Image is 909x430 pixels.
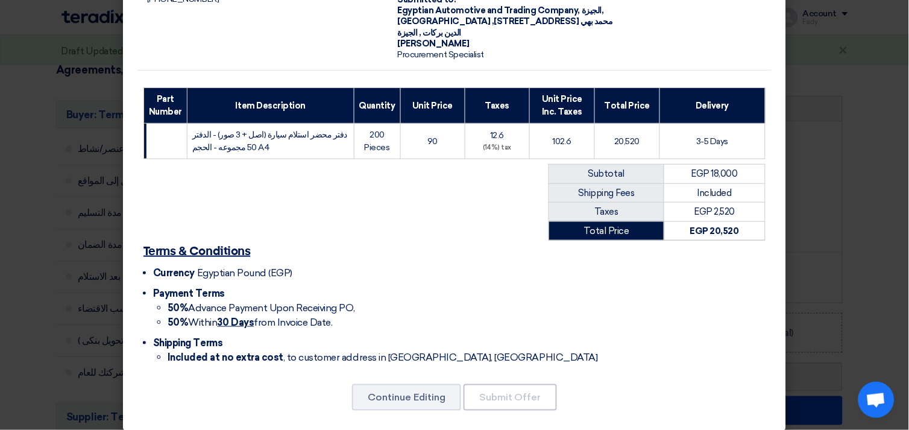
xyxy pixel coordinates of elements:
[400,88,465,124] th: Unit Price
[365,130,390,153] span: 200 Pieces
[352,384,461,411] button: Continue Editing
[168,302,355,314] span: Advance Payment Upon Receiving PO,
[168,302,189,314] strong: 50%
[553,136,572,147] span: 102.6
[398,5,580,16] span: Egyptian Automotive and Trading Company,
[398,5,613,37] span: الجيزة, [GEOGRAPHIC_DATA] ,[STREET_ADDRESS] محمد بهي الدين بركات , الجيزة
[153,337,222,349] span: Shipping Terms
[549,183,664,203] td: Shipping Fees
[153,267,195,279] span: Currency
[660,88,766,124] th: Delivery
[168,350,766,365] li: , to customer address in [GEOGRAPHIC_DATA], [GEOGRAPHIC_DATA]
[549,165,664,184] td: Subtotal
[690,226,739,236] strong: EGP 20,520
[427,136,438,147] span: 90
[694,206,735,217] span: EGP 2,520
[168,317,189,328] strong: 50%
[464,384,557,411] button: Submit Offer
[354,88,400,124] th: Quantity
[187,88,354,124] th: Item Description
[144,88,187,124] th: Part Number
[218,317,254,328] u: 30 Days
[595,88,660,124] th: Total Price
[465,88,530,124] th: Taxes
[168,317,333,328] span: Within from Invoice Date.
[530,88,595,124] th: Unit Price Inc. Taxes
[470,143,525,153] div: (14%) tax
[398,49,484,60] span: Procurement Specialist
[398,39,470,49] span: [PERSON_NAME]
[697,188,732,198] span: Included
[197,267,292,279] span: Egyptian Pound (EGP)
[549,203,664,222] td: Taxes
[168,352,283,363] strong: Included at no extra cost
[153,288,225,299] span: Payment Terms
[858,382,895,418] a: Open chat
[696,136,728,147] span: 3-5 Days
[490,130,504,141] span: 12.6
[143,245,250,258] u: Terms & Conditions
[664,165,766,184] td: EGP 18,000
[614,136,640,147] span: 20,520
[549,221,664,241] td: Total Price
[192,130,347,153] span: دفتر محضر استلام سيارة (اصل + 3 صور) - الدفتر 50 مجموعه - الحجم A4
